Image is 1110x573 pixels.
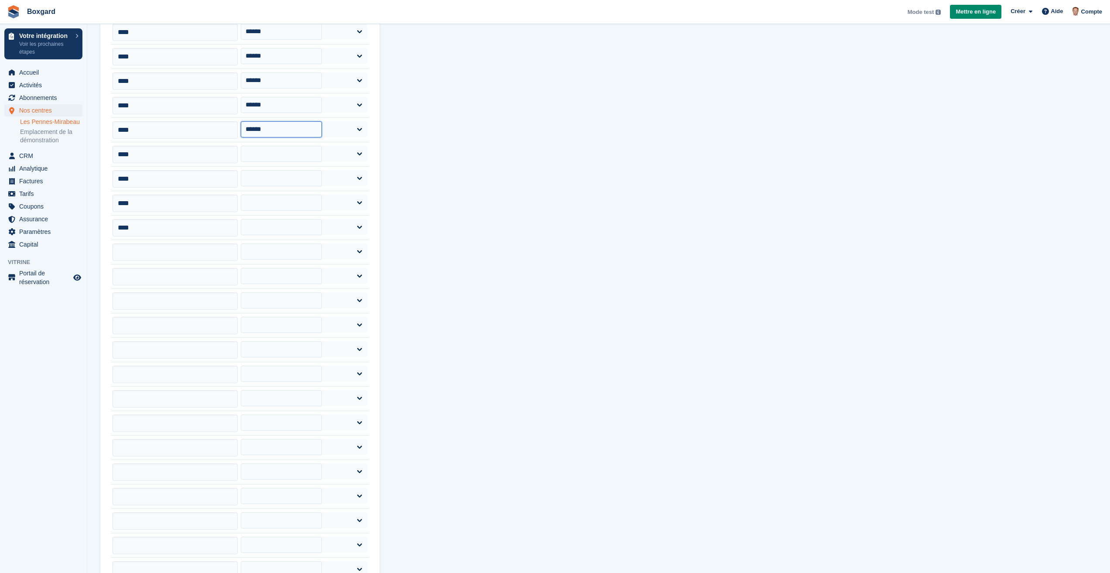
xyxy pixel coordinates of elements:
[4,150,82,162] a: menu
[908,8,934,17] span: Mode test
[19,188,72,200] span: Tarifs
[4,213,82,225] a: menu
[24,4,59,19] a: Boxgard
[4,28,82,59] a: Votre intégration Voir les prochaines étapes
[4,92,82,104] a: menu
[4,226,82,238] a: menu
[936,10,941,15] img: icon-info-grey-7440780725fd019a000dd9b08b2336e03edf1995a4989e88bcd33f0948082b44.svg
[20,128,82,144] a: Emplacement de la démonstration
[4,269,82,286] a: menu
[1051,7,1063,16] span: Aide
[19,92,72,104] span: Abonnements
[19,40,71,56] p: Voir les prochaines étapes
[20,118,82,126] a: Les Pennes-Mirabeau
[4,175,82,187] a: menu
[4,66,82,79] a: menu
[8,258,87,267] span: Vitrine
[1071,7,1080,16] img: Alban Mackay
[19,79,72,91] span: Activités
[19,150,72,162] span: CRM
[19,104,72,117] span: Nos centres
[4,200,82,213] a: menu
[4,188,82,200] a: menu
[19,269,72,286] span: Portail de réservation
[1081,7,1102,16] span: Compte
[4,79,82,91] a: menu
[19,200,72,213] span: Coupons
[19,175,72,187] span: Factures
[19,162,72,175] span: Analytique
[1011,7,1025,16] span: Créer
[4,104,82,117] a: menu
[4,162,82,175] a: menu
[19,33,71,39] p: Votre intégration
[956,7,996,16] span: Mettre en ligne
[72,272,82,283] a: Boutique d'aperçu
[19,238,72,250] span: Capital
[950,5,1001,19] a: Mettre en ligne
[7,5,20,18] img: stora-icon-8386f47178a22dfd0bd8f6a31ec36ba5ce8667c1dd55bd0f319d3a0aa187defe.svg
[19,66,72,79] span: Accueil
[19,213,72,225] span: Assurance
[4,238,82,250] a: menu
[19,226,72,238] span: Paramètres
